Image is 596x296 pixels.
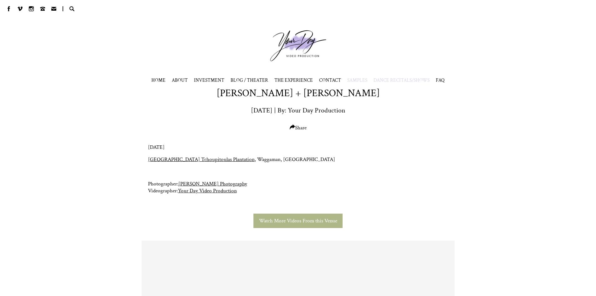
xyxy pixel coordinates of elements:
[148,180,448,201] p: Photographer: Videographer:
[374,77,430,83] span: DANCE RECITALS/SHOWS
[148,156,448,163] p: , Waggaman, [GEOGRAPHIC_DATA]
[259,217,337,224] span: Watch More Videos From this Venue
[178,180,247,187] a: [PERSON_NAME] Photography
[347,77,367,83] span: SAMPLES
[261,21,336,71] a: Your Day Production Logo
[290,124,307,131] span: Share
[148,156,255,163] a: [GEOGRAPHIC_DATA] Tchoupitoulas Plantation
[436,77,445,83] a: FAQ
[231,77,268,83] a: BLOG / THEATER
[274,77,313,83] a: THE EXPERIENCE
[172,77,188,83] a: ABOUT
[253,214,342,228] a: Watch More Videos From this Venue
[151,77,166,83] a: HOME
[216,86,380,100] h1: [PERSON_NAME] + [PERSON_NAME]
[319,77,341,83] a: CONTACT
[251,106,345,115] p: [DATE] | By: Your Day Production
[194,77,224,83] a: INVESTMENT
[178,187,237,194] a: Your Day Video Production
[148,144,448,151] p: [DATE]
